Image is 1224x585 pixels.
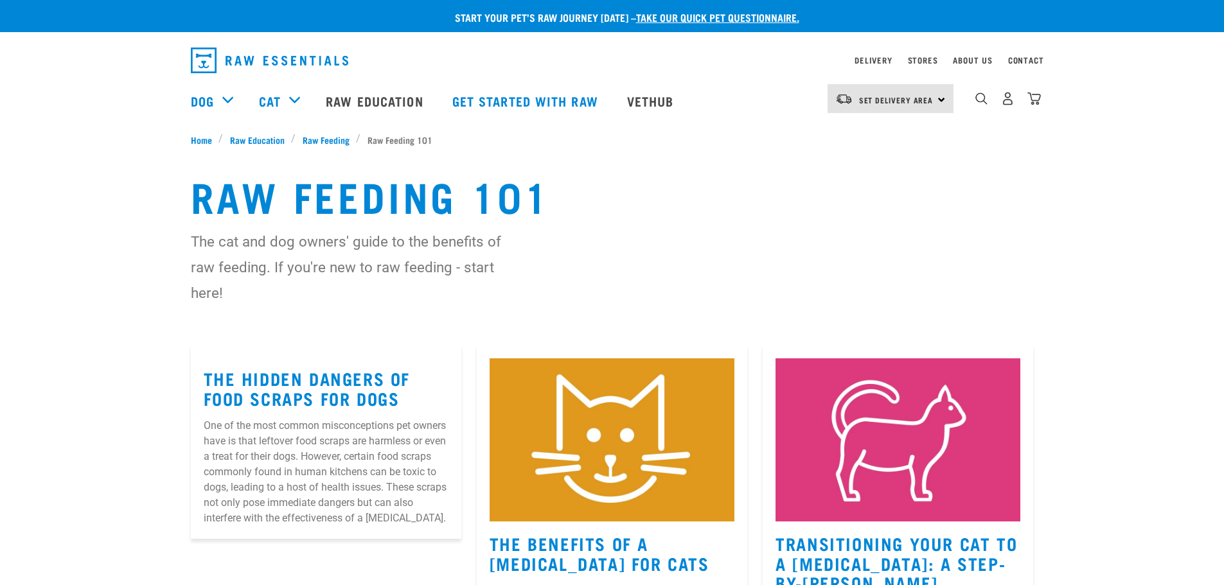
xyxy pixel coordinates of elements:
[259,91,281,110] a: Cat
[296,133,356,146] a: Raw Feeding
[614,75,690,127] a: Vethub
[191,133,219,146] a: Home
[1027,92,1041,105] img: home-icon@2x.png
[855,58,892,62] a: Delivery
[303,133,350,146] span: Raw Feeding
[636,14,799,20] a: take our quick pet questionnaire.
[191,91,214,110] a: Dog
[191,133,212,146] span: Home
[776,358,1020,521] img: Instagram_Core-Brand_Wildly-Good-Nutrition-13.jpg
[490,358,734,521] img: Instagram_Core-Brand_Wildly-Good-Nutrition-2.jpg
[191,133,1034,146] nav: breadcrumbs
[1008,58,1044,62] a: Contact
[191,229,528,306] p: The cat and dog owners' guide to the benefits of raw feeding. If you're new to raw feeding - star...
[313,75,439,127] a: Raw Education
[204,373,411,403] a: The Hidden Dangers of Food Scraps for Dogs
[191,48,348,73] img: Raw Essentials Logo
[181,42,1044,78] nav: dropdown navigation
[835,93,853,105] img: van-moving.png
[1001,92,1015,105] img: user.png
[191,172,1034,218] h1: Raw Feeding 101
[204,418,448,526] p: One of the most common misconceptions pet owners have is that leftover food scraps are harmless o...
[490,538,709,568] a: The Benefits Of A [MEDICAL_DATA] For Cats
[859,98,934,102] span: Set Delivery Area
[439,75,614,127] a: Get started with Raw
[223,133,291,146] a: Raw Education
[953,58,992,62] a: About Us
[975,92,988,105] img: home-icon-1@2x.png
[230,133,285,146] span: Raw Education
[908,58,938,62] a: Stores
